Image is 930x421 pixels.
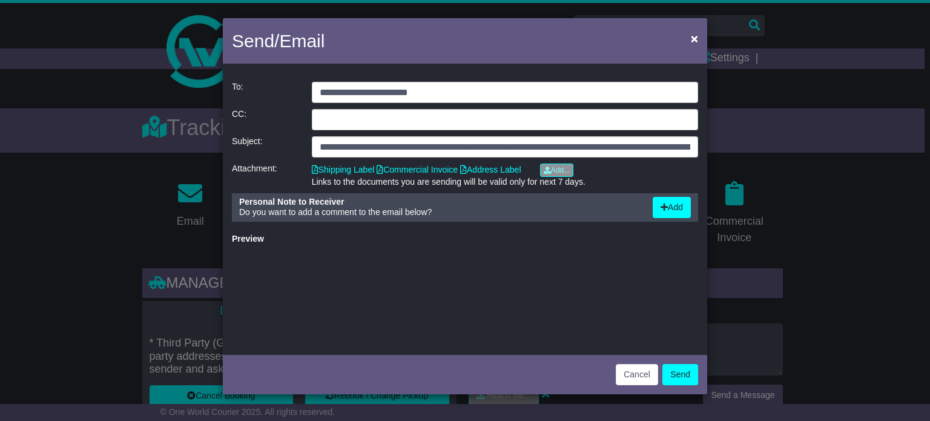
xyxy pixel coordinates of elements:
div: Personal Note to Receiver [239,197,641,207]
button: Add [653,197,691,218]
div: Preview [232,234,698,244]
button: Cancel [616,364,658,385]
a: Shipping Label [312,165,375,174]
a: Add... [540,164,573,177]
span: × [691,31,698,45]
div: Subject: [226,136,306,157]
button: Close [685,26,704,51]
div: CC: [226,109,306,130]
a: Address Label [460,165,521,174]
a: Commercial Invoice [377,165,458,174]
h4: Send/Email [232,27,325,55]
div: Links to the documents you are sending will be valid only for next 7 days. [312,177,698,187]
div: Attachment: [226,164,306,187]
div: To: [226,82,306,103]
div: Do you want to add a comment to the email below? [233,197,647,218]
button: Send [662,364,698,385]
